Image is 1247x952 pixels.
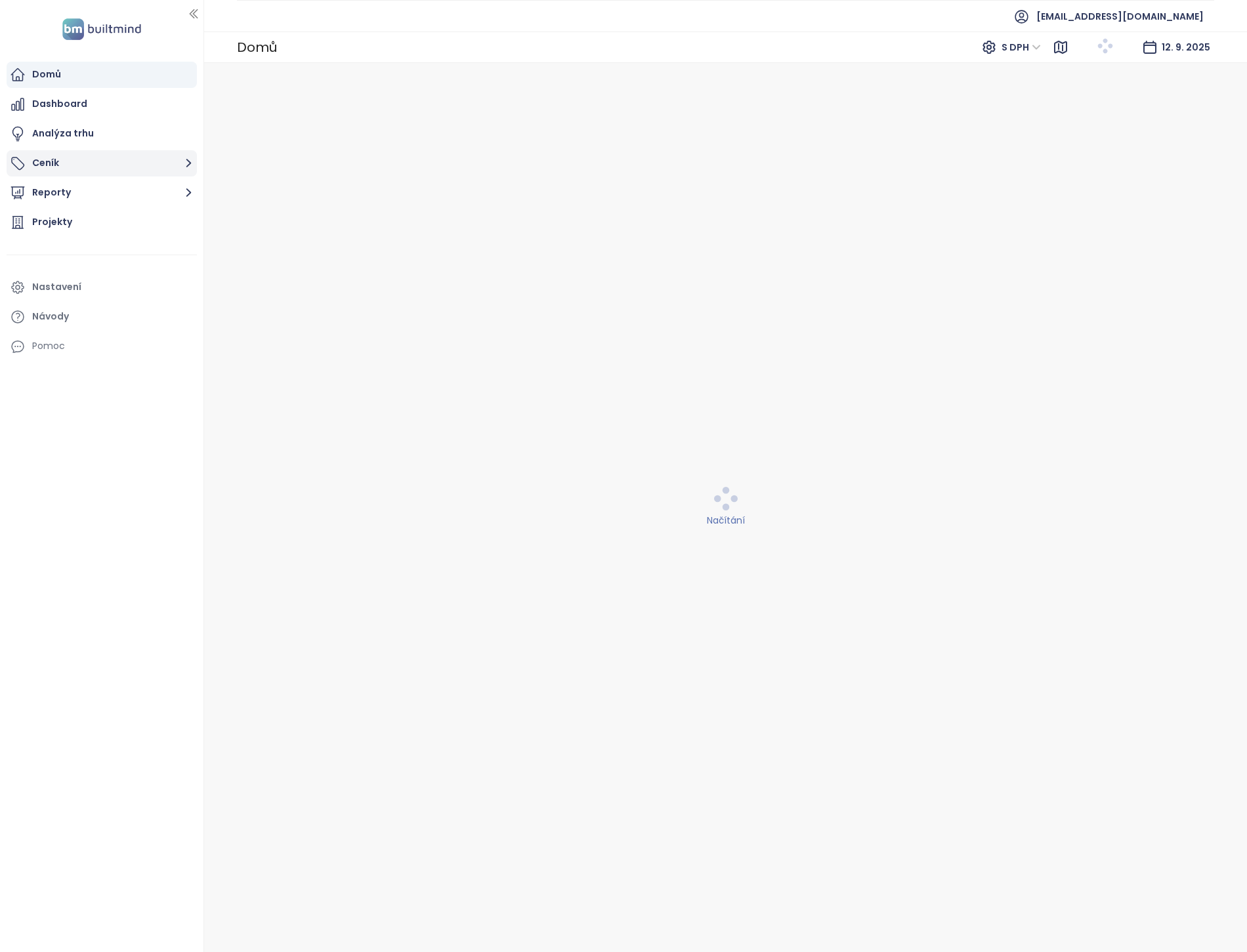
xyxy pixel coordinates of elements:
[58,16,145,43] img: logo
[32,279,81,295] div: Nastavení
[7,304,197,330] a: Návody
[32,308,69,325] div: Návody
[213,513,1239,528] div: Načítání
[32,96,87,112] div: Dashboard
[7,209,197,236] a: Projekty
[1002,37,1041,57] span: S DPH
[7,150,197,176] button: Ceník
[32,338,65,354] div: Pomoc
[1162,41,1210,54] span: 12. 9. 2025
[1036,1,1204,32] span: [EMAIL_ADDRESS][DOMAIN_NAME]
[32,214,72,230] div: Projekty
[7,91,197,117] a: Dashboard
[7,62,197,88] a: Domů
[7,274,197,300] a: Nastavení
[32,66,61,83] div: Domů
[32,125,94,142] div: Analýza trhu
[237,34,277,60] div: Domů
[7,121,197,147] a: Analýza trhu
[7,180,197,206] button: Reporty
[7,333,197,360] div: Pomoc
